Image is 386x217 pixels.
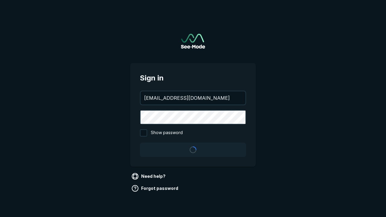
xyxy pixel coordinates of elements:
a: Need help? [130,171,168,181]
img: See-Mode Logo [181,34,205,49]
a: Forgot password [130,184,181,193]
span: Sign in [140,73,246,83]
input: your@email.com [141,91,245,105]
span: Show password [151,129,183,137]
a: Go to sign in [181,34,205,49]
